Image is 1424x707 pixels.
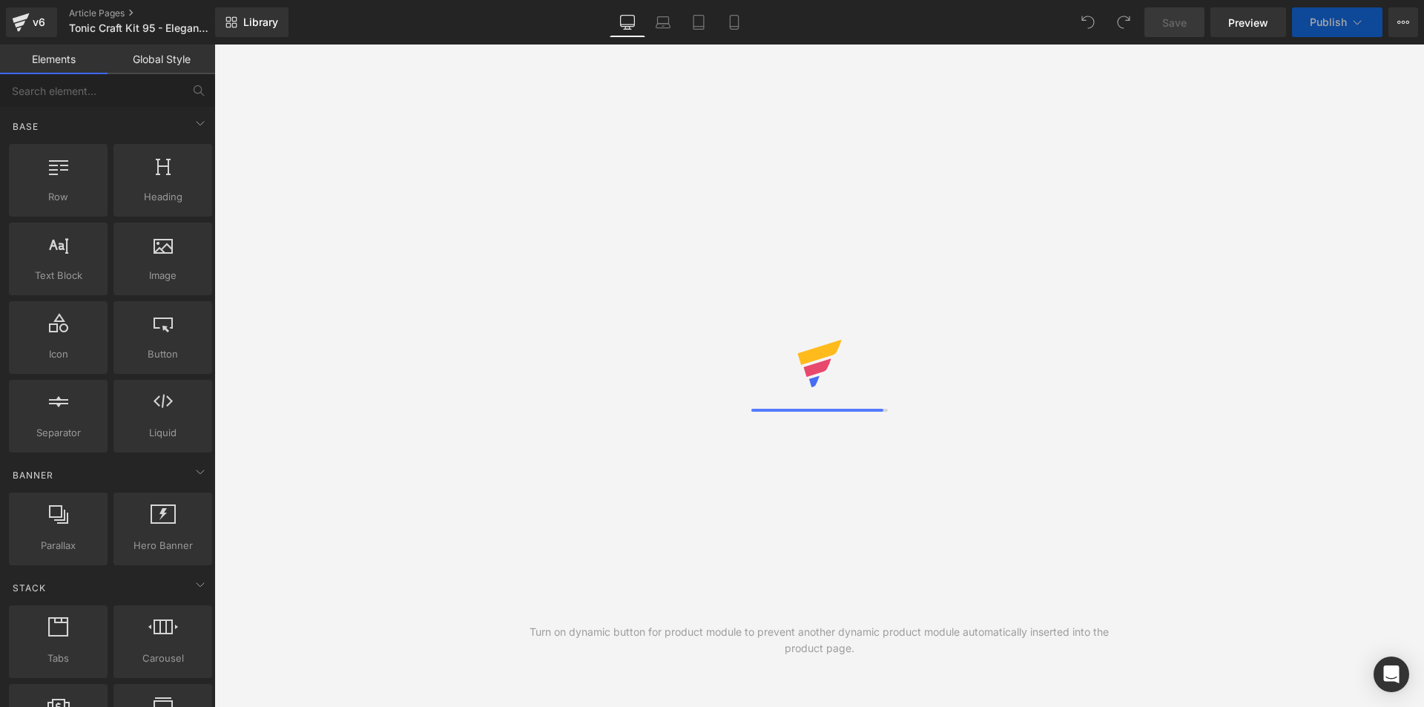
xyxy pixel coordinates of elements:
a: Global Style [108,45,215,74]
span: Stack [11,581,47,595]
span: Button [118,346,208,362]
button: More [1388,7,1418,37]
a: Tablet [681,7,716,37]
span: Tonic Craft Kit 95 - Elegant Argyle Gift Bag [69,22,211,34]
span: Separator [13,425,103,441]
span: Image [118,268,208,283]
div: Turn on dynamic button for product module to prevent another dynamic product module automatically... [517,624,1122,657]
span: Text Block [13,268,103,283]
a: Desktop [610,7,645,37]
span: Tabs [13,651,103,666]
a: Preview [1210,7,1286,37]
a: Laptop [645,7,681,37]
span: Row [13,189,103,205]
span: Parallax [13,538,103,553]
span: Liquid [118,425,208,441]
a: New Library [215,7,289,37]
span: Hero Banner [118,538,208,553]
span: Preview [1228,15,1268,30]
button: Redo [1109,7,1138,37]
div: v6 [30,13,48,32]
span: Save [1162,15,1187,30]
span: Icon [13,346,103,362]
div: Open Intercom Messenger [1374,657,1409,692]
span: Banner [11,468,55,482]
button: Publish [1292,7,1382,37]
span: Carousel [118,651,208,666]
button: Undo [1073,7,1103,37]
a: Article Pages [69,7,240,19]
span: Publish [1310,16,1347,28]
span: Base [11,119,40,134]
a: Mobile [716,7,752,37]
a: v6 [6,7,57,37]
span: Heading [118,189,208,205]
span: Library [243,16,278,29]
